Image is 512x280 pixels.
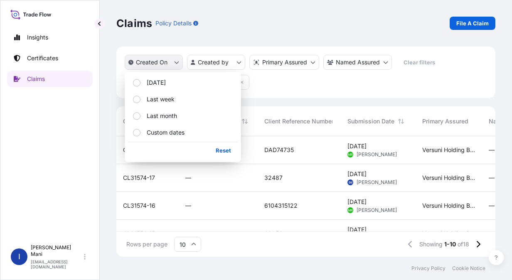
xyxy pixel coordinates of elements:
span: — [489,146,495,154]
p: [DATE] [147,79,166,87]
p: Clear filters [404,58,435,66]
span: [PERSON_NAME] [357,179,397,186]
span: — [185,174,191,182]
p: Last month [147,112,177,120]
p: Reset [216,146,231,155]
a: Certificates [7,50,93,66]
span: Claim Number [123,117,162,125]
button: [DATE] [128,75,238,90]
span: DAD74735 [264,146,294,154]
span: Client Reference Number [264,117,334,125]
button: Reset [209,144,238,157]
span: — [489,174,495,182]
p: [PERSON_NAME] Mani [31,244,82,258]
p: File A Claim [456,19,489,27]
p: Custom dates [147,128,185,137]
span: Rows per page [126,240,167,248]
span: [DATE] [347,170,367,178]
button: Sort [240,116,250,126]
span: Versuni Holding B.V. [422,201,475,210]
span: CL31574-17 [123,174,155,182]
span: [DATE] [347,226,367,234]
p: Claims [27,75,45,83]
p: Named Assured [336,58,380,66]
a: File A Claim [450,17,495,30]
div: Select Option [128,75,238,140]
button: Last month [128,108,238,123]
span: CL31574-16 [123,201,155,210]
button: Custom dates [128,125,238,140]
span: 32487 [264,174,283,182]
p: Last week [147,95,175,103]
span: Primary Assured [422,117,468,125]
span: 32056 [264,229,283,238]
p: Insights [27,33,48,42]
span: of 18 [458,240,469,248]
p: Policy Details [155,19,192,27]
span: I [18,253,20,261]
button: cargoOwner Filter options [323,55,392,70]
p: [EMAIL_ADDRESS][DOMAIN_NAME] [31,259,82,269]
p: Created On [136,58,167,66]
span: CL31574-15 [123,229,155,238]
p: Certificates [27,54,58,62]
span: Versuni Holding B.V. [422,146,475,154]
span: 1-10 [444,240,456,248]
span: — [185,229,191,238]
span: IM [349,178,352,187]
span: [PERSON_NAME] [357,151,397,158]
span: [DATE] [347,198,367,206]
button: createdBy Filter options [187,55,245,70]
a: Cookie Notice [452,265,485,272]
span: — [489,229,495,238]
span: — [489,201,495,210]
span: Showing [419,240,443,248]
p: Created by [198,58,229,66]
p: Claims [116,17,152,30]
a: Claims [7,71,93,87]
span: CL31574-18 [123,146,155,154]
span: MR [348,150,353,159]
span: Submission Date [347,117,394,125]
button: Sort [396,116,406,126]
button: Clear filters [396,56,443,69]
button: Last week [128,92,238,107]
span: MR [348,206,353,214]
a: Privacy Policy [411,265,446,272]
div: createdOn Filter options [125,72,241,162]
span: [DATE] [347,142,367,150]
p: Primary Assured [262,58,307,66]
span: Versuni Holding B.V. [422,229,475,238]
button: createdOn Filter options [125,55,183,70]
span: [PERSON_NAME] [357,207,397,214]
span: 6104315122 [264,201,298,210]
button: distributor Filter options [249,55,319,70]
a: Insights [7,29,93,46]
span: — [185,201,191,210]
span: Versuni Holding B.V. [422,174,475,182]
